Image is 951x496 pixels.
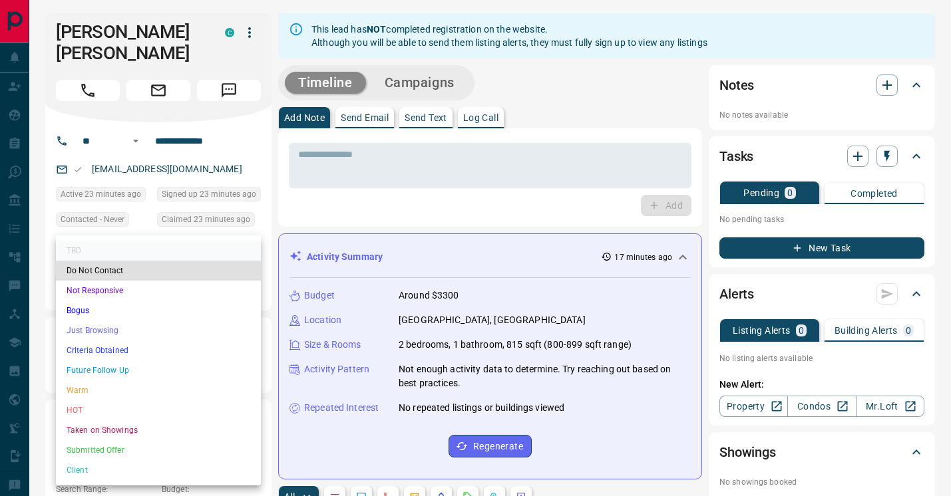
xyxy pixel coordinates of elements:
[56,460,261,480] li: Client
[56,360,261,380] li: Future Follow Up
[56,261,261,281] li: Do Not Contact
[56,420,261,440] li: Taken on Showings
[56,440,261,460] li: Submitted Offer
[56,380,261,400] li: Warm
[56,400,261,420] li: HOT
[56,301,261,320] li: Bogus
[56,340,261,360] li: Criteria Obtained
[56,281,261,301] li: Not Responsive
[56,320,261,340] li: Just Browsing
